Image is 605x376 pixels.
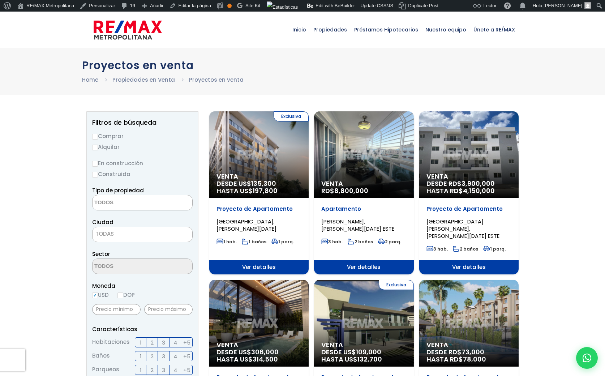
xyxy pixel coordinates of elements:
span: HASTA US$ [216,356,301,363]
span: 3 hab. [321,239,343,245]
span: Tipo de propiedad [92,187,144,194]
a: Nuestro equipo [422,12,470,48]
span: Habitaciones [92,337,130,347]
span: HASTA RD$ [426,356,511,363]
span: +5 [183,352,190,361]
span: 2 [151,352,154,361]
span: +5 [183,338,190,347]
span: HASTA RD$ [426,187,511,195]
span: Préstamos Hipotecarios [351,19,422,40]
span: 1 parq. [271,239,294,245]
span: Baños [92,351,110,361]
span: Venta [216,173,301,180]
span: Ciudad [92,218,113,226]
span: 3 hab. [426,246,448,252]
a: Propiedades [310,12,351,48]
span: DESDE US$ [216,180,301,195]
span: HASTA US$ [216,187,301,195]
span: Sector [92,250,110,258]
label: USD [92,290,109,299]
span: 2 parq. [378,239,401,245]
span: 4 [173,366,177,375]
span: +5 [183,366,190,375]
a: Inicio [289,12,310,48]
span: 3 [162,338,165,347]
input: Precio mínimo [92,304,141,315]
label: En construcción [92,159,193,168]
span: [GEOGRAPHIC_DATA], [PERSON_NAME][DATE] [216,218,276,232]
label: Construida [92,170,193,179]
span: [GEOGRAPHIC_DATA][PERSON_NAME], [PERSON_NAME][DATE] ESTE [426,218,499,240]
input: Comprar [92,134,98,140]
input: USD [92,292,98,298]
input: En construcción [92,161,98,167]
span: DESDE US$ [216,349,301,363]
span: 1 [140,352,142,361]
h1: Proyectos en venta [82,59,523,72]
span: 197,800 [253,186,278,195]
span: 1 [140,366,142,375]
span: RD$ [321,186,368,195]
span: 1 parq. [483,246,506,252]
span: Ver detalles [314,260,413,274]
span: TODAS [93,229,192,239]
p: Características [92,325,193,334]
input: Construida [92,172,98,178]
a: Venta RD$8,800,000 Apartamento [PERSON_NAME], [PERSON_NAME][DATE] ESTE 3 hab. 2 baños 2 parq. Ver... [314,111,413,274]
span: TODAS [95,230,114,238]
img: remax-metropolitana-logo [94,19,162,41]
span: Propiedades [310,19,351,40]
span: Exclusiva [274,111,309,121]
span: DESDE RD$ [426,180,511,195]
span: Ver detalles [419,260,519,274]
input: Alquilar [92,145,98,150]
li: Proyectos en venta [189,75,244,84]
a: Únete a RE/MAX [470,12,519,48]
a: Propiedades en Venta [112,76,175,84]
div: Aceptable [227,4,232,8]
label: Alquilar [92,142,193,151]
span: Exclusiva [379,280,414,290]
textarea: Search [93,195,163,211]
span: 2 [151,366,154,375]
span: Venta [321,180,406,187]
p: Proyecto de Apartamento [216,205,301,213]
span: DESDE RD$ [426,349,511,363]
span: HASTA US$ [321,356,406,363]
p: Apartamento [321,205,406,213]
span: 3,900,000 [462,179,495,188]
span: Moneda [92,281,193,290]
span: [PERSON_NAME] [544,3,582,8]
span: 314,500 [253,355,278,364]
span: 78,000 [463,355,486,364]
span: 3 [162,352,165,361]
label: Comprar [92,132,193,141]
span: 135,300 [251,179,276,188]
span: 1 baños [242,239,266,245]
span: Ver detalles [209,260,309,274]
a: Exclusiva Venta DESDE US$135,300 HASTA US$197,800 Proyecto de Apartamento [GEOGRAPHIC_DATA], [PER... [209,111,309,274]
span: Venta [216,341,301,349]
span: TODAS [92,227,193,242]
a: Préstamos Hipotecarios [351,12,422,48]
span: Venta [321,341,406,349]
span: 4 [173,338,177,347]
img: Visitas de 48 horas. Haz clic para ver más estadísticas del sitio. [267,1,298,13]
span: 2 baños [453,246,478,252]
span: [PERSON_NAME], [PERSON_NAME][DATE] ESTE [321,218,394,232]
textarea: Search [93,259,163,274]
span: 306,000 [251,347,279,356]
a: Home [82,76,98,84]
span: Inicio [289,19,310,40]
span: Site Kit [245,3,260,8]
span: Únete a RE/MAX [470,19,519,40]
span: 73,000 [462,347,484,356]
span: 1 [140,338,142,347]
span: 4 [173,352,177,361]
input: Precio máximo [144,304,193,315]
span: 109,000 [356,347,381,356]
span: 2 baños [348,239,373,245]
span: Nuestro equipo [422,19,470,40]
p: Proyecto de Apartamento [426,205,511,213]
span: Venta [426,173,511,180]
